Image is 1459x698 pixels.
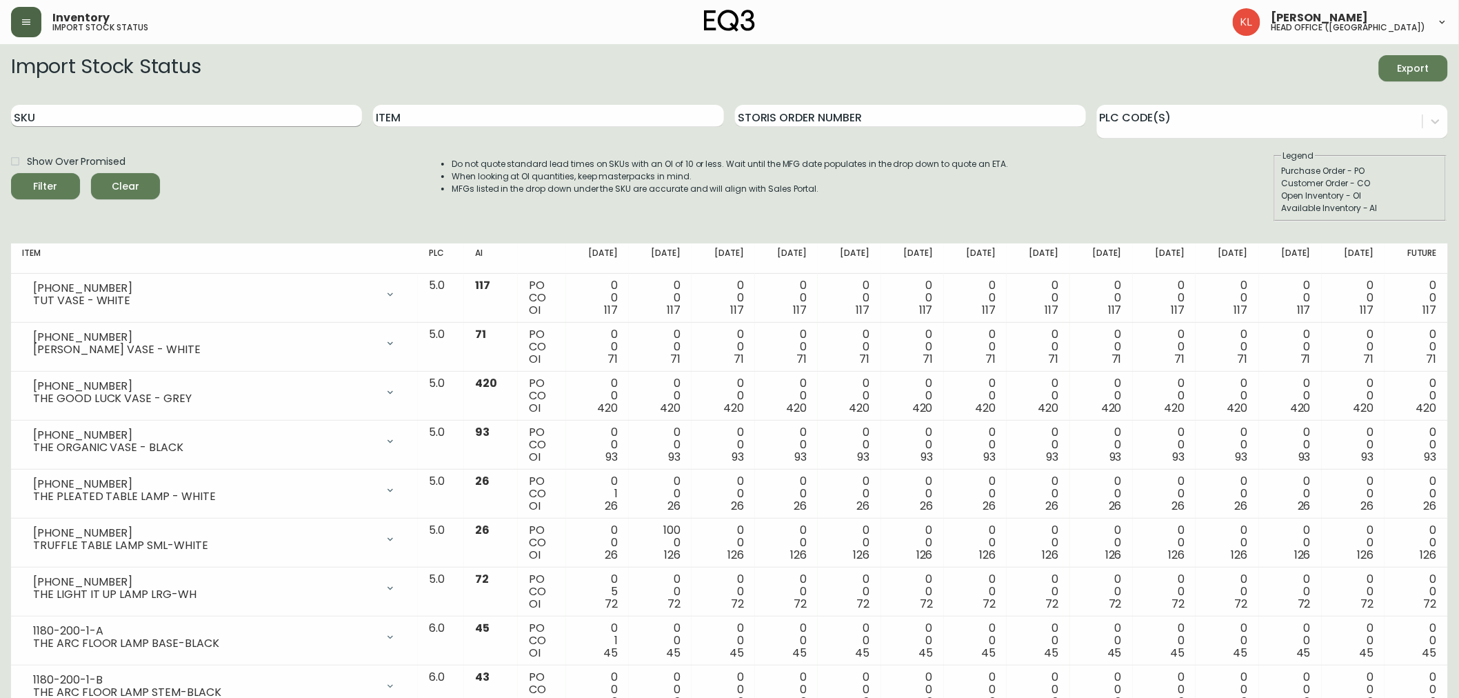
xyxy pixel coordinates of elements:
h2: Import Stock Status [11,55,201,81]
th: Item [11,243,418,274]
span: 26 [668,498,681,514]
span: 117 [982,302,996,318]
span: 93 [1047,449,1059,465]
div: [PHONE_NUMBER] [33,527,376,539]
li: Do not quote standard lead times on SKUs with an OI of 10 or less. Wait until the MFG date popula... [452,158,1009,170]
div: PO CO [529,622,555,659]
div: 0 0 [1144,475,1185,512]
td: 5.0 [418,519,464,568]
h5: import stock status [52,23,148,32]
span: 420 [1227,400,1248,416]
div: THE ARC FLOOR LAMP BASE-BLACK [33,637,376,650]
span: 72 [1046,596,1059,612]
div: 0 0 [1333,426,1374,463]
div: 0 0 [892,377,933,415]
span: 26 [983,498,996,514]
div: 0 0 [1270,328,1311,366]
span: Export [1390,60,1437,77]
div: [PERSON_NAME] VASE - WHITE [33,343,376,356]
div: THE ORGANIC VASE - BLACK [33,441,376,454]
span: 117 [919,302,933,318]
span: 126 [1043,547,1059,563]
td: 5.0 [418,372,464,421]
span: 72 [475,571,489,587]
div: 0 0 [1144,328,1185,366]
div: 0 0 [892,573,933,610]
li: When looking at OI quantities, keep masterpacks in mind. [452,170,1009,183]
th: Future [1385,243,1448,274]
button: Clear [91,173,160,199]
div: 0 0 [1396,524,1437,561]
div: Filter [34,178,58,195]
div: PO CO [529,426,555,463]
td: 6.0 [418,617,464,666]
div: PO CO [529,573,555,610]
span: 117 [856,302,870,318]
div: 0 0 [1270,573,1311,610]
th: [DATE] [692,243,754,274]
div: 0 0 [955,328,996,366]
span: 93 [605,449,618,465]
span: 71 [1238,351,1248,367]
div: 0 0 [577,426,618,463]
div: 0 0 [1018,328,1058,366]
span: 93 [983,449,996,465]
span: 117 [1234,302,1248,318]
span: 93 [794,449,807,465]
div: 0 0 [766,328,807,366]
div: 0 5 [577,573,618,610]
img: logo [704,10,755,32]
div: 0 0 [1396,328,1437,366]
div: THE PLEATED TABLE LAMP - WHITE [33,490,376,503]
div: 0 0 [766,622,807,659]
span: 71 [1427,351,1437,367]
div: 0 0 [577,524,618,561]
div: 0 0 [829,622,869,659]
span: 72 [983,596,996,612]
th: AI [464,243,518,274]
div: PO CO [529,524,555,561]
div: 0 0 [577,279,618,317]
div: 0 0 [829,279,869,317]
div: 0 0 [892,279,933,317]
span: 420 [1038,400,1059,416]
span: 420 [1290,400,1311,416]
div: PO CO [529,475,555,512]
span: 71 [475,326,486,342]
div: 1180-200-1-B [33,674,376,686]
div: 0 0 [1207,524,1247,561]
div: 0 0 [955,426,996,463]
span: 126 [727,547,744,563]
span: 420 [1101,400,1122,416]
span: 420 [1354,400,1374,416]
div: TRUFFLE TABLE LAMP SML-WHITE [33,539,376,552]
span: 420 [597,400,618,416]
div: 0 0 [1333,279,1374,317]
th: [DATE] [1007,243,1069,274]
span: 126 [916,547,933,563]
span: 71 [734,351,744,367]
span: 126 [1168,547,1185,563]
span: 420 [1416,400,1437,416]
div: [PHONE_NUMBER] [33,576,376,588]
div: 0 1 [577,622,618,659]
th: [DATE] [1196,243,1258,274]
span: 72 [794,596,807,612]
div: [PHONE_NUMBER]TUT VASE - WHITE [22,279,407,310]
span: 72 [1109,596,1122,612]
span: 71 [1174,351,1185,367]
div: 1180-200-1-A [33,625,376,637]
span: 71 [796,351,807,367]
div: 0 0 [1396,426,1437,463]
div: 0 0 [1081,279,1122,317]
div: 0 0 [1018,573,1058,610]
div: 0 0 [1144,279,1185,317]
span: 26 [1171,498,1185,514]
div: 0 0 [829,573,869,610]
div: 0 0 [1207,426,1247,463]
div: Purchase Order - PO [1282,165,1439,177]
div: Open Inventory - OI [1282,190,1439,202]
span: OI [529,596,541,612]
div: 0 0 [1270,475,1311,512]
div: 0 0 [703,475,743,512]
